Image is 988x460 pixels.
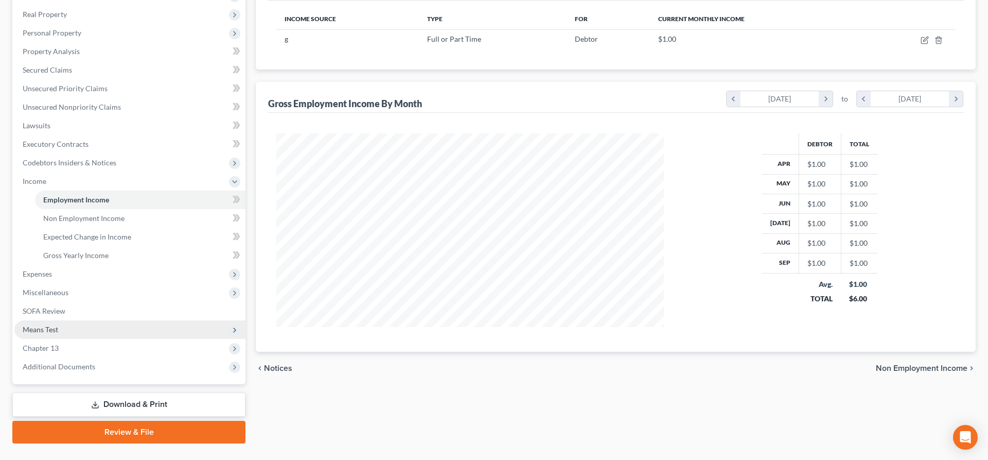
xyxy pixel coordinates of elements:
div: Gross Employment Income By Month [268,97,422,110]
span: Real Property [23,10,67,19]
div: $1.00 [807,199,833,209]
span: Gross Yearly Income [43,251,109,260]
i: chevron_right [949,91,963,107]
i: chevron_left [256,364,264,372]
a: Review & File [12,421,245,444]
span: $1.00 [658,35,676,43]
span: Property Analysis [23,47,80,56]
a: Gross Yearly Income [35,246,245,265]
th: Jun [762,194,799,213]
td: $1.00 [841,233,877,253]
div: $6.00 [849,294,869,304]
span: Unsecured Nonpriority Claims [23,103,121,111]
span: Expected Change in Income [43,232,131,241]
div: [DATE] [740,91,819,107]
a: Download & Print [12,393,245,417]
div: [DATE] [871,91,949,107]
span: For [575,15,588,23]
th: May [762,174,799,194]
td: $1.00 [841,194,877,213]
button: chevron_left Notices [256,364,292,372]
a: Executory Contracts [14,135,245,154]
span: Notices [264,364,292,372]
div: $1.00 [807,159,833,169]
span: Means Test [23,325,58,334]
span: Secured Claims [23,65,72,74]
span: to [841,94,848,104]
span: Employment Income [43,195,109,204]
th: Apr [762,155,799,174]
i: chevron_right [967,364,976,372]
span: Chapter 13 [23,344,59,352]
span: Type [427,15,443,23]
a: Lawsuits [14,116,245,135]
span: Unsecured Priority Claims [23,84,108,93]
span: SOFA Review [23,306,65,315]
a: Non Employment Income [35,209,245,228]
th: Debtor [799,133,841,154]
div: $1.00 [807,179,833,189]
td: $1.00 [841,214,877,233]
i: chevron_left [857,91,871,107]
span: Miscellaneous [23,288,68,297]
a: SOFA Review [14,302,245,320]
td: $1.00 [841,253,877,273]
span: Non Employment Income [43,214,125,223]
span: Personal Property [23,28,81,37]
th: Aug [762,233,799,253]
div: Open Intercom Messenger [953,425,978,450]
span: Current Monthly Income [658,15,745,23]
span: Income Source [285,15,336,23]
i: chevron_left [727,91,740,107]
i: chevron_right [819,91,833,107]
span: Income [23,177,46,185]
a: Property Analysis [14,42,245,61]
a: Expected Change in Income [35,228,245,246]
a: Employment Income [35,191,245,209]
div: Avg. [807,279,833,289]
span: Non Employment Income [876,364,967,372]
a: Unsecured Nonpriority Claims [14,98,245,116]
span: Executory Contracts [23,140,89,148]
span: Codebtors Insiders & Notices [23,158,116,167]
td: $1.00 [841,174,877,194]
div: $1.00 [807,238,833,248]
span: Expenses [23,269,52,278]
span: g [285,35,288,43]
span: Additional Documents [23,362,95,371]
div: $1.00 [807,218,833,229]
span: Debtor [575,35,598,43]
div: $1.00 [849,279,869,289]
a: Unsecured Priority Claims [14,79,245,98]
a: Secured Claims [14,61,245,79]
button: Non Employment Income chevron_right [876,364,976,372]
th: [DATE] [762,214,799,233]
span: Full or Part Time [427,35,481,43]
span: Lawsuits [23,121,50,130]
th: Sep [762,253,799,273]
div: $1.00 [807,258,833,268]
th: Total [841,133,877,154]
td: $1.00 [841,155,877,174]
div: TOTAL [807,294,833,304]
